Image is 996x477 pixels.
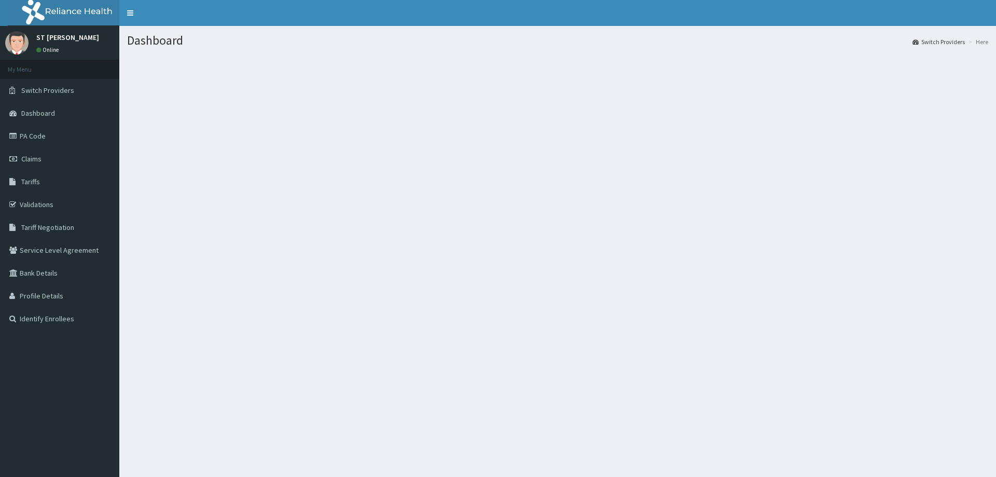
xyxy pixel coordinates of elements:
[36,46,61,53] a: Online
[21,223,74,232] span: Tariff Negotiation
[21,86,74,95] span: Switch Providers
[966,37,988,46] li: Here
[127,34,988,47] h1: Dashboard
[21,177,40,186] span: Tariffs
[912,37,965,46] a: Switch Providers
[21,154,41,163] span: Claims
[5,31,29,54] img: User Image
[21,108,55,118] span: Dashboard
[36,34,99,41] p: ST [PERSON_NAME]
